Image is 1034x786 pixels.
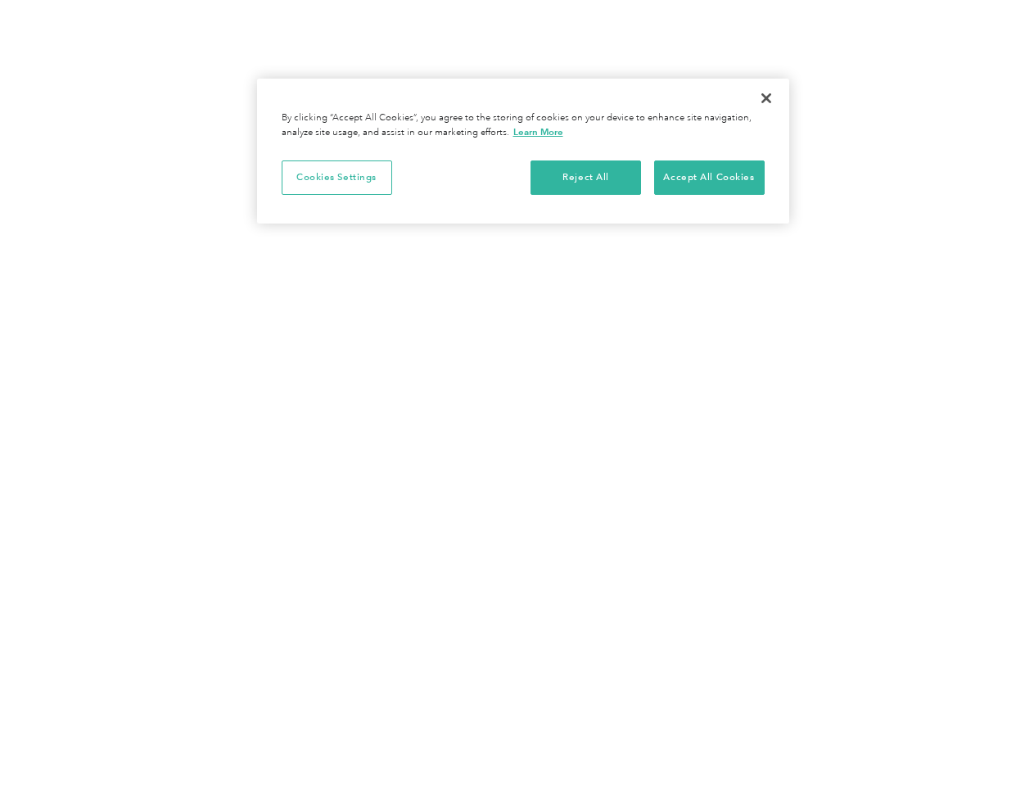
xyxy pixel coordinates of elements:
div: By clicking “Accept All Cookies”, you agree to the storing of cookies on your device to enhance s... [282,111,765,140]
a: More information about your privacy, opens in a new tab [513,126,563,138]
button: Reject All [531,160,641,195]
button: Close [748,80,784,116]
button: Accept All Cookies [654,160,765,195]
div: Privacy [257,79,789,224]
button: Cookies Settings [282,160,392,195]
div: Cookie banner [257,79,789,224]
